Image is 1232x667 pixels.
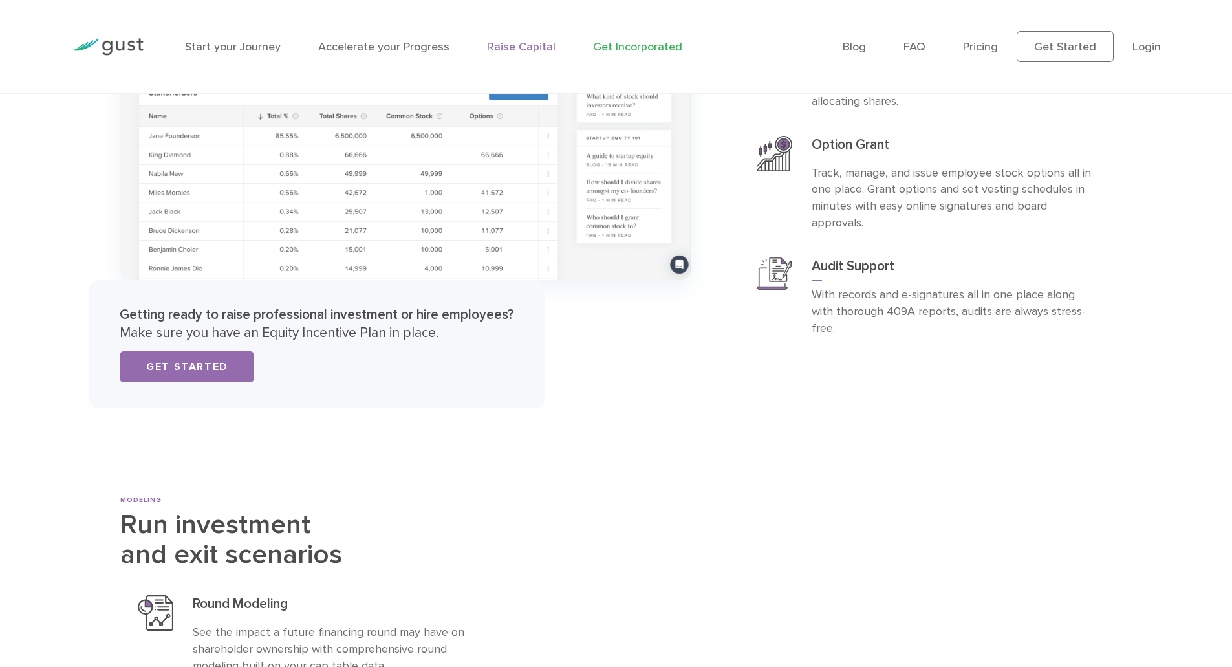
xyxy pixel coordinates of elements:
[71,38,144,56] img: Gust Logo
[903,40,925,54] a: FAQ
[812,257,1094,281] h3: Audit Support
[963,40,998,54] a: Pricing
[757,136,792,171] img: Grant
[120,496,493,505] div: MODELING
[1017,31,1114,62] a: Get Started
[812,165,1094,232] p: Track, manage, and issue employee stock options all in one place. Grant options and set vesting s...
[193,595,475,618] h3: Round Modeling
[593,40,682,54] a: Get Incorporated
[138,595,173,631] img: Round Modeling
[318,40,449,54] a: Accelerate your Progress
[757,257,792,290] img: Audit Support
[120,510,493,570] h2: Run investment and exit scenarios
[812,136,1094,159] h3: Option Grant
[185,40,281,54] a: Start your Journey
[812,287,1094,337] p: With records and e-signatures all in one place along with thorough 409A reports, audits are alway...
[487,40,556,54] a: Raise Capital
[843,40,866,54] a: Blog
[120,351,254,382] a: Get Started
[120,306,514,342] p: Make sure you have an Equity Incentive Plan in place.
[1132,40,1161,54] a: Login
[120,307,514,323] strong: Getting ready to raise professional investment or hire employees?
